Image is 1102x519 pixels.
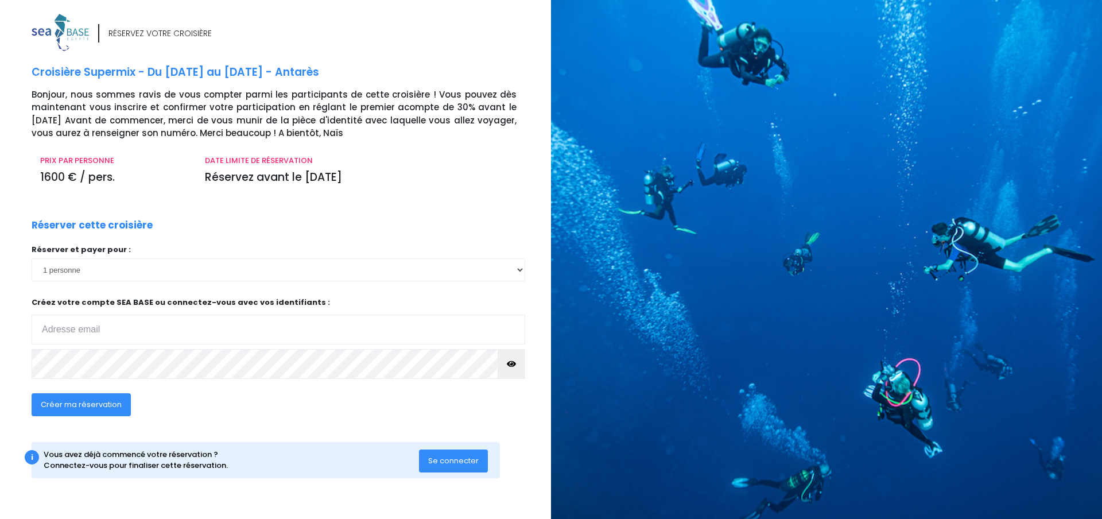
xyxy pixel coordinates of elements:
p: Créez votre compte SEA BASE ou connectez-vous avec vos identifiants : [32,297,525,344]
div: Vous avez déjà commencé votre réservation ? Connectez-vous pour finaliser cette réservation. [44,449,420,471]
span: Créer ma réservation [41,399,122,410]
p: Réserver cette croisière [32,218,153,233]
p: Réserver et payer pour : [32,244,525,255]
button: Se connecter [419,450,488,472]
button: Créer ma réservation [32,393,131,416]
div: RÉSERVEZ VOTRE CROISIÈRE [108,28,212,40]
p: Réservez avant le [DATE] [205,169,517,186]
p: Croisière Supermix - Du [DATE] au [DATE] - Antarès [32,64,542,81]
span: Se connecter [428,455,479,466]
p: 1600 € / pers. [40,169,188,186]
p: Bonjour, nous sommes ravis de vous compter parmi les participants de cette croisière ! Vous pouve... [32,88,542,140]
div: i [25,450,39,464]
img: logo_color1.png [32,14,89,51]
p: PRIX PAR PERSONNE [40,155,188,166]
p: DATE LIMITE DE RÉSERVATION [205,155,517,166]
input: Adresse email [32,315,525,344]
a: Se connecter [419,455,488,465]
